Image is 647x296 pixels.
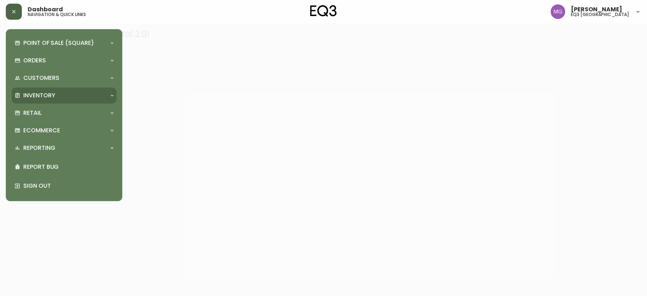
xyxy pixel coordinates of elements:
p: Retail [23,109,42,117]
p: Sign Out [23,182,114,190]
h5: navigation & quick links [28,12,86,17]
div: Inventory [12,87,117,104]
div: Point of Sale (Square) [12,35,117,51]
div: Sign Out [12,176,117,195]
div: Retail [12,105,117,121]
div: Orders [12,52,117,69]
div: Ecommerce [12,122,117,139]
p: Reporting [23,144,55,152]
div: Report Bug [12,157,117,176]
span: Dashboard [28,7,63,12]
img: logo [310,5,337,17]
p: Report Bug [23,163,114,171]
p: Customers [23,74,59,82]
span: [PERSON_NAME] [571,7,623,12]
img: de8837be2a95cd31bb7c9ae23fe16153 [551,4,565,19]
h5: eq3 [GEOGRAPHIC_DATA] [571,12,630,17]
p: Ecommerce [23,126,60,135]
p: Inventory [23,91,55,100]
div: Customers [12,70,117,86]
div: Reporting [12,140,117,156]
p: Point of Sale (Square) [23,39,94,47]
p: Orders [23,57,46,65]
